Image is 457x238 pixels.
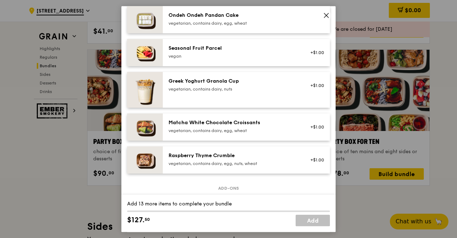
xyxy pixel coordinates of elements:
div: vegetarian, contains dairy, nuts [169,86,297,92]
span: $127. [127,215,145,225]
a: Add [296,215,330,226]
img: daily_normal_Seasonal_Fruit_Parcel__Horizontal_.jpg [127,39,163,66]
div: +$1.00 [305,83,324,88]
div: Greek Yoghurt Granola Cup [169,78,297,85]
div: Ondeh Ondeh Pandan Cake [169,12,297,19]
div: Add 13 more items to complete your bundle [127,200,330,208]
img: daily_normal_Ondeh_Ondeh_Pandan_Cake-HORZ.jpg [127,6,163,33]
div: vegetarian, contains dairy, egg, wheat [169,128,297,133]
div: +$1.00 [305,157,324,163]
div: +$1.00 [305,50,324,55]
div: Raspberry Thyme Crumble [169,152,297,159]
div: vegan [169,53,297,59]
div: Seasonal Fruit Parcel [169,45,297,52]
span: 50 [145,217,150,222]
div: +$1.00 [305,124,324,130]
img: daily_normal_Greek_Yoghurt_Granola_Cup.jpeg [127,72,163,108]
img: daily_normal_Matcha_White_Chocolate_Croissants-HORZ.jpg [127,113,163,141]
div: vegetarian, contains dairy, egg, wheat [169,20,297,26]
span: Add-ons [215,185,242,191]
div: vegetarian, contains dairy, egg, nuts, wheat [169,161,297,166]
img: daily_normal_Raspberry_Thyme_Crumble__Horizontal_.jpg [127,146,163,174]
div: Matcha White Chocolate Croissants [169,119,297,126]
